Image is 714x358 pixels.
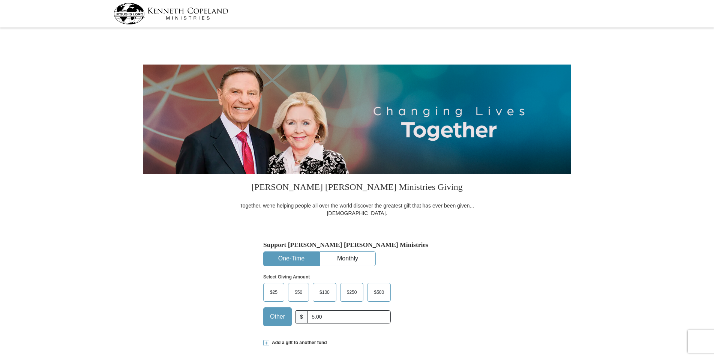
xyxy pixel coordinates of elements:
span: $250 [343,287,361,298]
button: Monthly [320,252,375,266]
span: $ [295,310,308,323]
button: One-Time [264,252,319,266]
span: $100 [316,287,333,298]
span: Other [266,311,289,322]
span: $50 [291,287,306,298]
img: kcm-header-logo.svg [114,3,228,24]
span: Add a gift to another fund [269,340,327,346]
input: Other Amount [307,310,391,323]
div: Together, we're helping people all over the world discover the greatest gift that has ever been g... [235,202,479,217]
span: $25 [266,287,281,298]
strong: Select Giving Amount [263,274,310,280]
span: $500 [370,287,388,298]
h3: [PERSON_NAME] [PERSON_NAME] Ministries Giving [235,174,479,202]
h5: Support [PERSON_NAME] [PERSON_NAME] Ministries [263,241,451,249]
